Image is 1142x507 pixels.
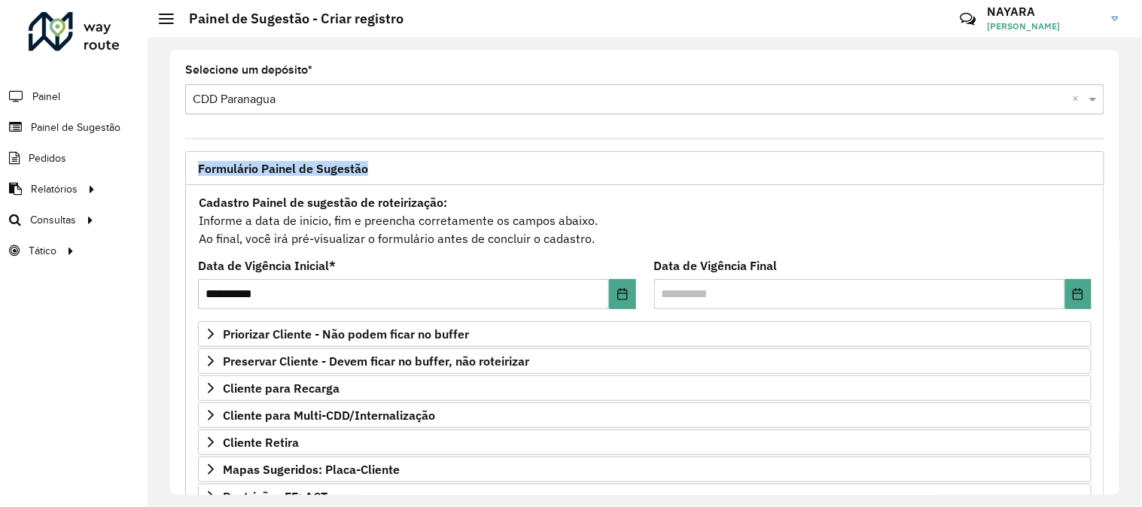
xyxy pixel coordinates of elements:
[223,382,340,394] span: Cliente para Recarga
[988,20,1101,33] span: [PERSON_NAME]
[223,328,469,340] span: Priorizar Cliente - Não podem ficar no buffer
[199,195,447,210] strong: Cadastro Painel de sugestão de roteirização:
[30,212,76,228] span: Consultas
[988,5,1101,19] h3: NAYARA
[198,430,1092,455] a: Cliente Retira
[198,348,1092,374] a: Preservar Cliente - Devem ficar no buffer, não roteirizar
[609,279,635,309] button: Choose Date
[223,436,299,448] span: Cliente Retira
[32,89,60,105] span: Painel
[654,257,778,275] label: Data de Vigência Final
[223,409,435,421] span: Cliente para Multi-CDD/Internalização
[29,243,56,259] span: Tático
[952,3,984,35] a: Contato Rápido
[198,457,1092,482] a: Mapas Sugeridos: Placa-Cliente
[198,321,1092,347] a: Priorizar Cliente - Não podem ficar no buffer
[31,181,78,197] span: Relatórios
[174,11,404,27] h2: Painel de Sugestão - Criar registro
[1065,279,1092,309] button: Choose Date
[198,193,1092,248] div: Informe a data de inicio, fim e preencha corretamente os campos abaixo. Ao final, você irá pré-vi...
[198,402,1092,428] a: Cliente para Multi-CDD/Internalização
[223,463,400,475] span: Mapas Sugeridos: Placa-Cliente
[198,162,368,175] span: Formulário Painel de Sugestão
[198,375,1092,401] a: Cliente para Recarga
[223,490,327,502] span: Restrições FF: ACT
[1073,90,1086,108] span: Clear all
[29,150,66,166] span: Pedidos
[198,257,336,275] label: Data de Vigência Inicial
[31,120,120,135] span: Painel de Sugestão
[223,355,529,367] span: Preservar Cliente - Devem ficar no buffer, não roteirizar
[185,61,312,79] label: Selecione um depósito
